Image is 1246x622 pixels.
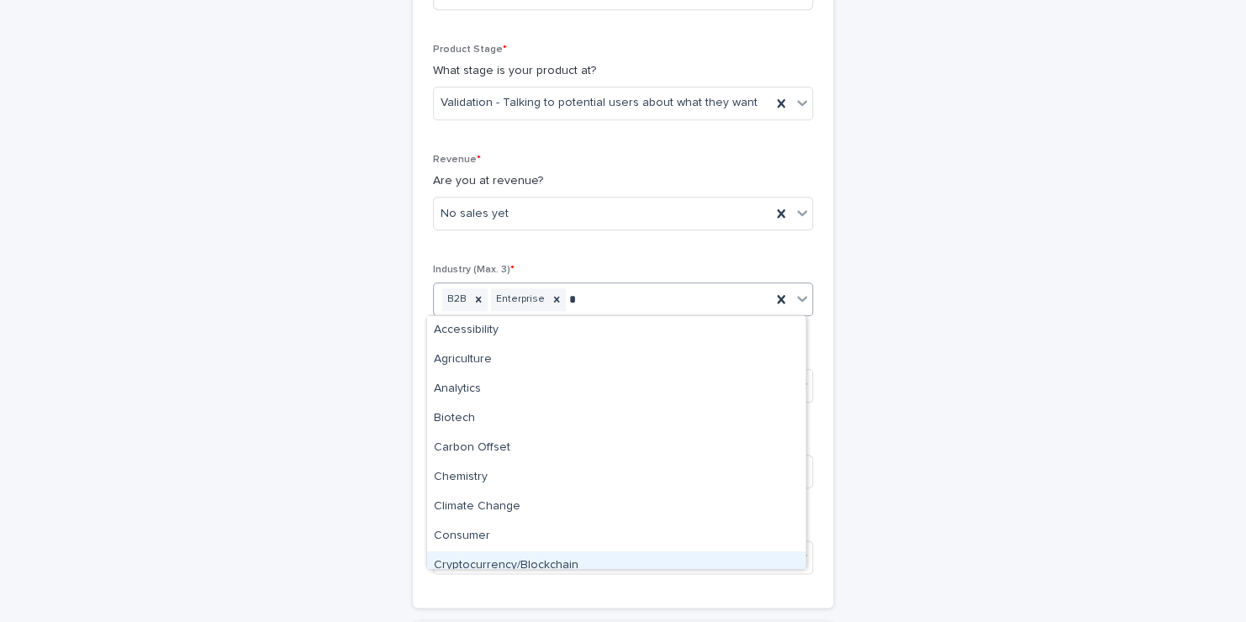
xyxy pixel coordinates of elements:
[433,45,507,55] span: Product Stage
[441,94,758,112] span: Validation - Talking to potential users about what they want
[427,493,805,522] div: Climate Change
[427,522,805,551] div: Consumer
[427,463,805,493] div: Chemistry
[427,434,805,463] div: Carbon Offset
[433,172,813,190] p: Are you at revenue?
[433,265,515,275] span: Industry (Max. 3)
[442,288,469,311] div: B2B
[427,375,805,404] div: Analytics
[433,155,481,165] span: Revenue
[427,404,805,434] div: Biotech
[427,345,805,375] div: Agriculture
[427,551,805,581] div: Cryptocurrency/Blockchain
[427,316,805,345] div: Accessibility
[441,205,509,223] span: No sales yet
[433,62,813,80] p: What stage is your product at?
[491,288,547,311] div: Enterprise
